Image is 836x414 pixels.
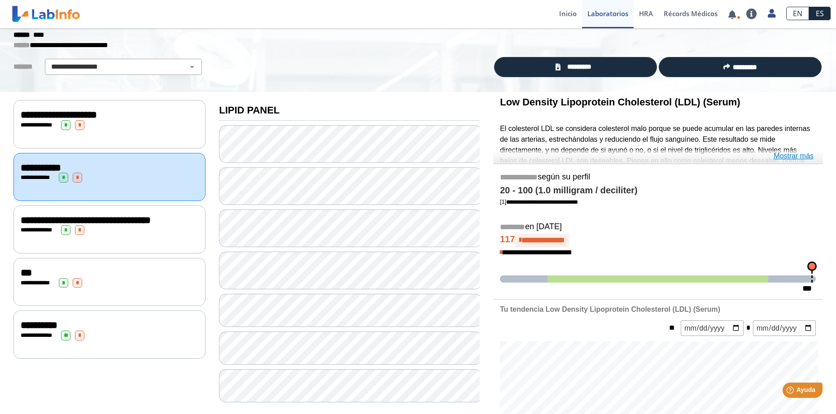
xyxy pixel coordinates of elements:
a: EN [786,7,809,20]
b: Low Density Lipoprotein Cholesterol (LDL) (Serum) [500,96,740,108]
input: mm/dd/yyyy [681,320,744,336]
span: HRA [639,9,653,18]
h4: 117 [500,234,816,247]
input: mm/dd/yyyy [753,320,816,336]
iframe: Help widget launcher [756,379,826,404]
p: El colesterol LDL se considera colesterol malo porque se puede acumular en las paredes internas d... [500,123,816,198]
a: ES [809,7,831,20]
b: Tu tendencia Low Density Lipoprotein Cholesterol (LDL) (Serum) [500,305,720,313]
h4: 20 - 100 (1.0 milligram / deciliter) [500,185,816,196]
a: [1] [500,198,578,205]
h5: en [DATE] [500,222,816,232]
a: Mostrar más [774,151,814,161]
h5: según su perfil [500,172,816,183]
b: LIPID PANEL [219,105,280,116]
